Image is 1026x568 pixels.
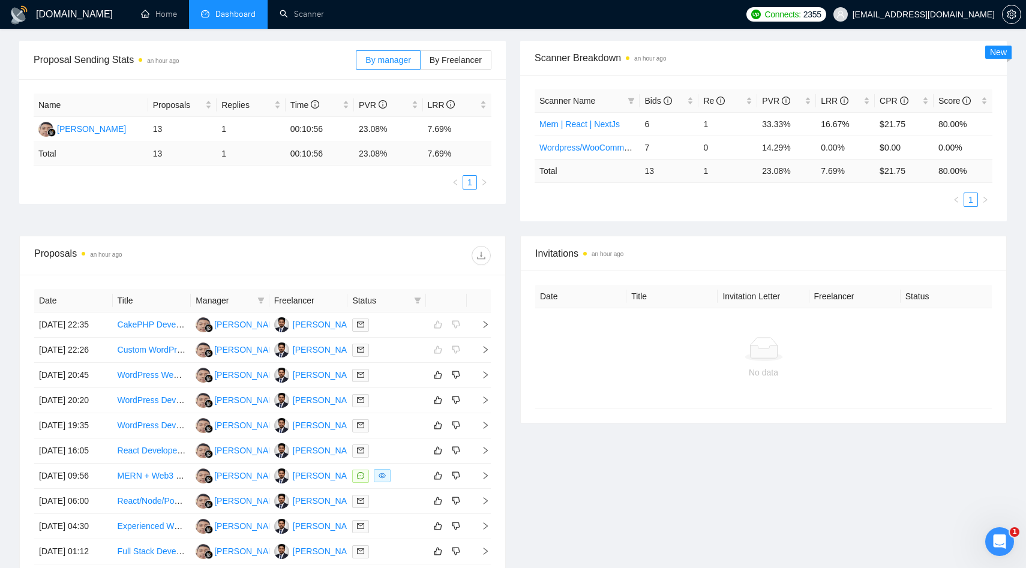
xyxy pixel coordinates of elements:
[196,294,253,307] span: Manager
[38,122,53,137] img: NS
[148,142,217,166] td: 13
[934,136,992,159] td: 0.00%
[978,193,992,207] li: Next Page
[293,393,362,407] div: [PERSON_NAME]
[205,500,213,509] img: gigradar-bm.png
[34,413,113,438] td: [DATE] 19:35
[118,546,382,556] a: Full Stack Developer for Multi-Client App with Node, Nest, NX and Next
[449,368,463,382] button: dislike
[214,469,283,482] div: [PERSON_NAME]
[274,368,289,383] img: KT
[449,393,463,407] button: dislike
[34,94,148,117] th: Name
[875,112,934,136] td: $21.75
[452,496,460,506] span: dislike
[274,420,362,429] a: KT[PERSON_NAME]
[757,159,816,182] td: 23.08 %
[365,55,410,65] span: By manager
[434,420,442,430] span: like
[985,527,1014,556] iframe: Intercom live chat
[196,418,211,433] img: NS
[452,446,460,455] span: dislike
[293,343,362,356] div: [PERSON_NAME]
[640,136,698,159] td: 7
[153,98,203,112] span: Proposals
[205,374,213,383] img: gigradar-bm.png
[592,251,623,257] time: an hour ago
[423,117,492,142] td: 7.69%
[434,446,442,455] span: like
[217,117,285,142] td: 1
[452,420,460,430] span: dislike
[698,159,757,182] td: 1
[118,420,336,430] a: WordPress Developer (Webpage Creation & Maintenance)
[875,136,934,159] td: $0.00
[448,175,463,190] button: left
[293,419,362,432] div: [PERSON_NAME]
[535,50,992,65] span: Scanner Breakdown
[431,544,445,558] button: like
[274,494,289,509] img: KT
[196,495,283,505] a: NS[PERSON_NAME]
[113,388,191,413] td: WordPress Developer Needed – Redesign Existing GeneratePress Site (Freelancer Theme)
[274,395,362,404] a: KT[PERSON_NAME]
[964,193,978,207] li: 1
[431,468,445,483] button: like
[412,291,424,309] span: filter
[118,496,354,506] a: React/Node/Postgres Webapp Developer for Monthly Launches
[205,475,213,483] img: gigradar-bm.png
[949,193,964,207] button: left
[434,370,442,380] span: like
[90,251,122,258] time: an hour ago
[113,363,191,388] td: WordPress Website Development
[431,418,445,432] button: like
[196,546,283,555] a: NS[PERSON_NAME]
[274,342,289,357] img: KT
[214,343,283,356] div: [PERSON_NAME]
[113,438,191,464] td: React Developer Needed for Ongoing Project
[214,494,283,507] div: [PERSON_NAME]
[1002,10,1021,19] a: setting
[34,312,113,338] td: [DATE] 22:35
[414,297,421,304] span: filter
[293,519,362,533] div: [PERSON_NAME]
[816,136,875,159] td: 0.00%
[113,338,191,363] td: Custom WordPress Development: Feature Enhancements & API Integrations
[431,443,445,458] button: like
[293,368,362,381] div: [PERSON_NAME]
[196,319,283,329] a: NS[PERSON_NAME]
[452,395,460,405] span: dislike
[357,497,364,504] span: mail
[311,100,319,109] span: info-circle
[449,418,463,432] button: dislike
[357,346,364,353] span: mail
[34,489,113,514] td: [DATE] 06:00
[113,312,191,338] td: CakePHP Developer Needed to Duplicate Existing MVC Setup & Integrate Stripe/PayPal + WordPress API
[428,100,455,110] span: LRR
[821,96,848,106] span: LRR
[293,545,362,558] div: [PERSON_NAME]
[286,142,354,166] td: 00:10:56
[698,136,757,159] td: 0
[113,514,191,539] td: Experienced WordPress Developer for Ongoing Website Projects
[293,494,362,507] div: [PERSON_NAME]
[1010,527,1019,537] span: 1
[214,545,283,558] div: [PERSON_NAME]
[764,8,800,21] span: Connects:
[274,546,362,555] a: KT[PERSON_NAME]
[34,514,113,539] td: [DATE] 04:30
[477,175,491,190] button: right
[280,9,324,19] a: searchScanner
[205,450,213,458] img: gigradar-bm.png
[463,176,476,189] a: 1
[934,159,992,182] td: 80.00 %
[118,471,440,480] a: MERN + Web3 Developer Needed for Real-Time Blockchain Event Listener Integration
[34,338,113,363] td: [DATE] 22:26
[257,297,265,304] span: filter
[274,445,362,455] a: KT[PERSON_NAME]
[816,159,875,182] td: 7.69 %
[379,100,387,109] span: info-circle
[628,97,635,104] span: filter
[964,193,977,206] a: 1
[274,544,289,559] img: KT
